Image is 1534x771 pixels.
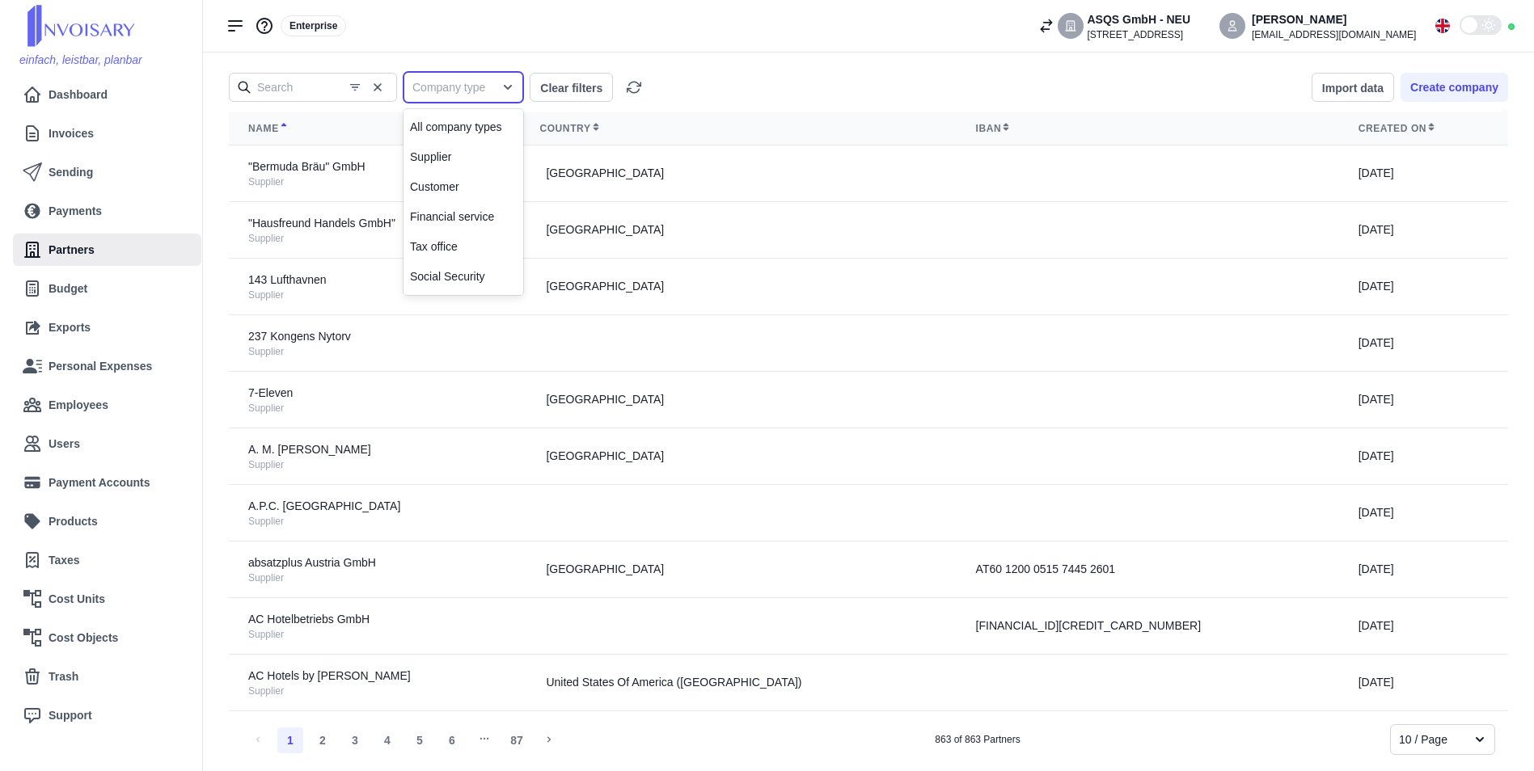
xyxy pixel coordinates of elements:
[976,122,1320,135] div: Iban
[248,289,501,301] div: Supplier
[410,238,458,255] span: Tax office
[49,319,91,336] span: Exports
[374,727,400,753] li: 4
[49,203,102,220] span: Payments
[1359,122,1489,135] div: Created on
[1359,448,1489,465] div: [DATE]
[23,544,185,576] a: Taxes
[1087,28,1190,41] div: [STREET_ADDRESS]
[277,727,303,753] li: 1
[49,242,95,259] span: Partners
[546,448,664,465] span: [GEOGRAPHIC_DATA]
[23,195,192,227] a: Payments
[49,358,152,375] span: Personal Expenses
[1401,73,1508,102] button: Create company
[410,149,451,166] span: Supplier
[49,591,105,608] span: Cost Units
[248,122,501,135] div: Name
[546,221,664,238] span: [GEOGRAPHIC_DATA]
[19,53,142,66] span: einfach, leistbar, planbar
[23,389,185,421] a: Employees
[1359,391,1489,408] div: [DATE]
[1359,221,1489,238] div: [DATE]
[957,598,1339,655] td: [FINANCIAL_ID][CREDIT_CARD_NUMBER]
[229,485,520,541] td: A.P.C. [GEOGRAPHIC_DATA]
[229,655,520,711] td: AC Hotels by [PERSON_NAME]
[1359,504,1489,521] div: [DATE]
[310,727,336,753] li: 2
[23,78,192,111] a: Dashboard
[1359,561,1489,578] div: [DATE]
[49,668,78,685] span: Trash
[229,372,520,428] td: 7-Eleven
[248,402,501,415] div: Supplier
[248,458,501,471] div: Supplier
[1252,11,1416,28] div: [PERSON_NAME]
[49,280,87,297] span: Budget
[546,278,664,295] span: [GEOGRAPHIC_DATA]
[23,583,185,615] a: Cost Units
[539,122,936,135] div: Country
[504,727,530,753] li: 87
[229,428,520,485] td: A. M. [PERSON_NAME]
[49,164,93,181] span: Sending
[49,125,94,142] span: Invoices
[248,232,501,245] div: Supplier
[23,156,192,188] a: Sending
[248,175,501,188] div: Supplier
[407,727,433,753] li: 5
[229,541,520,598] td: absatzplus Austria GmbH
[23,234,185,266] a: Partners
[1087,11,1190,28] div: ASQS GmbH - NEU
[23,428,192,460] a: Users
[49,513,98,530] span: Products
[248,515,501,528] div: Supplier
[49,397,108,414] span: Employees
[49,86,108,103] span: Dashboard
[248,628,501,641] div: Supplier
[23,311,192,343] a: Exports
[49,436,80,453] span: Users
[439,727,465,753] li: 6
[229,598,520,655] td: AC Hotelbetriebs GmbH
[248,345,501,358] div: Supplier
[1435,19,1450,33] img: Flag_en.svg
[1312,73,1394,102] button: Import data
[229,145,520,202] td: "Bermuda Bräu" GmbH
[546,391,664,408] span: [GEOGRAPHIC_DATA]
[1399,731,1457,748] div: 10 / Page
[410,119,502,136] span: All company types
[23,350,192,382] a: Personal Expenses
[23,272,192,305] a: Budget
[1359,617,1489,634] div: [DATE]
[23,621,185,654] a: Cost Objects
[546,561,664,578] span: [GEOGRAPHIC_DATA]
[49,707,92,724] span: Support
[23,505,192,537] a: Products
[410,209,494,225] span: Financial service
[410,268,485,285] span: Social Security
[49,474,150,491] span: Payment Accounts
[1359,278,1489,295] div: [DATE]
[248,571,501,584] div: Supplier
[935,733,1020,746] div: 863 of 863 Partners
[23,466,185,499] a: Payment Accounts
[248,685,501,697] div: Supplier
[957,541,1339,598] td: AT60 1200 0515 7445 2601
[49,552,80,569] span: Taxes
[23,117,185,150] a: Invoices
[1359,335,1489,352] div: [DATE]
[1508,23,1515,30] div: Online
[281,15,346,36] div: Enterprise
[229,73,397,102] input: Search
[229,259,520,315] td: 143 Lufthavnen
[546,674,801,691] span: United States of America ([GEOGRAPHIC_DATA])
[342,727,368,753] li: 3
[49,630,118,647] span: Cost Objects
[23,660,192,693] a: Trash
[229,202,520,259] td: "Hausfreund Handels GmbH"
[1359,165,1489,182] div: [DATE]
[23,699,192,731] a: Support
[1359,674,1489,691] div: [DATE]
[546,165,664,182] span: [GEOGRAPHIC_DATA]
